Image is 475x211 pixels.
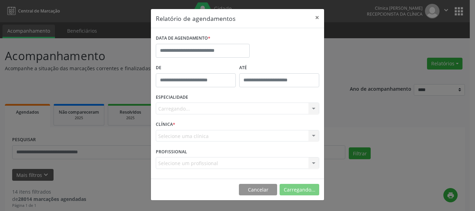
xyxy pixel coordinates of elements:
label: DATA DE AGENDAMENTO [156,33,210,44]
button: Cancelar [239,184,277,196]
label: CLÍNICA [156,119,175,130]
label: ATÉ [239,63,319,73]
label: ESPECIALIDADE [156,92,188,103]
h5: Relatório de agendamentos [156,14,235,23]
button: Close [310,9,324,26]
label: PROFISSIONAL [156,146,187,157]
label: De [156,63,236,73]
button: Carregando... [280,184,319,196]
